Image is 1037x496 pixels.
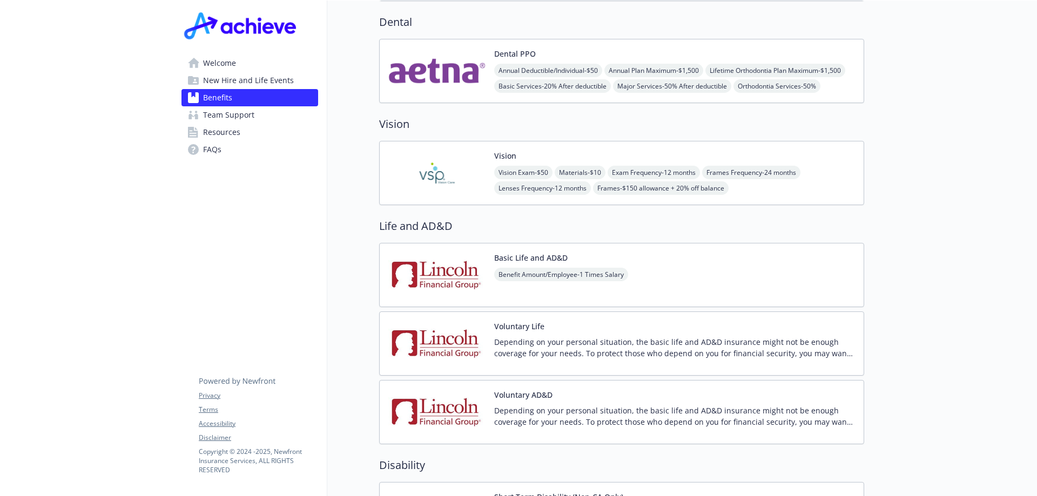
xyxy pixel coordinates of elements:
img: Vision Service Plan carrier logo [388,150,486,196]
span: New Hire and Life Events [203,72,294,89]
span: Materials - $10 [555,166,605,179]
a: Terms [199,405,318,415]
a: Welcome [181,55,318,72]
button: Voluntary AD&D [494,389,553,400]
span: Orthodontia Services - 50% [733,79,820,93]
span: FAQs [203,141,221,158]
span: Annual Deductible/Individual - $50 [494,64,602,77]
button: Basic Life and AD&D [494,252,568,263]
span: Team Support [203,106,254,124]
img: Lincoln Financial Group carrier logo [388,252,486,298]
span: Basic Services - 20% After deductible [494,79,611,93]
span: Frames Frequency - 24 months [702,166,800,179]
img: Aetna Inc carrier logo [388,48,486,94]
a: Team Support [181,106,318,124]
span: Frames - $150 allowance + 20% off balance [593,181,729,195]
a: Privacy [199,391,318,400]
span: Lenses Frequency - 12 months [494,181,591,195]
img: Lincoln Financial Group carrier logo [388,321,486,366]
span: Welcome [203,55,236,72]
p: Depending on your personal situation, the basic life and AD&D insurance might not be enough cover... [494,336,855,359]
a: Accessibility [199,419,318,429]
a: New Hire and Life Events [181,72,318,89]
h2: Dental [379,14,864,30]
span: Benefits [203,89,232,106]
img: Lincoln Financial Group carrier logo [388,389,486,435]
span: Major Services - 50% After deductible [613,79,731,93]
p: Copyright © 2024 - 2025 , Newfront Insurance Services, ALL RIGHTS RESERVED [199,447,318,474]
a: Disclaimer [199,433,318,443]
button: Dental PPO [494,48,536,59]
span: Annual Plan Maximum - $1,500 [604,64,703,77]
button: Voluntary Life [494,321,544,332]
h2: Life and AD&D [379,218,864,234]
p: Depending on your personal situation, the basic life and AD&D insurance might not be enough cover... [494,405,855,427]
span: Benefit Amount/Employee - 1 Times Salary [494,268,628,281]
a: Resources [181,124,318,141]
h2: Disability [379,457,864,473]
a: Benefits [181,89,318,106]
h2: Vision [379,116,864,132]
span: Vision Exam - $50 [494,166,553,179]
a: FAQs [181,141,318,158]
span: Exam Frequency - 12 months [608,166,700,179]
button: Vision [494,150,516,161]
span: Resources [203,124,240,141]
span: Lifetime Orthodontia Plan Maximum - $1,500 [705,64,845,77]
